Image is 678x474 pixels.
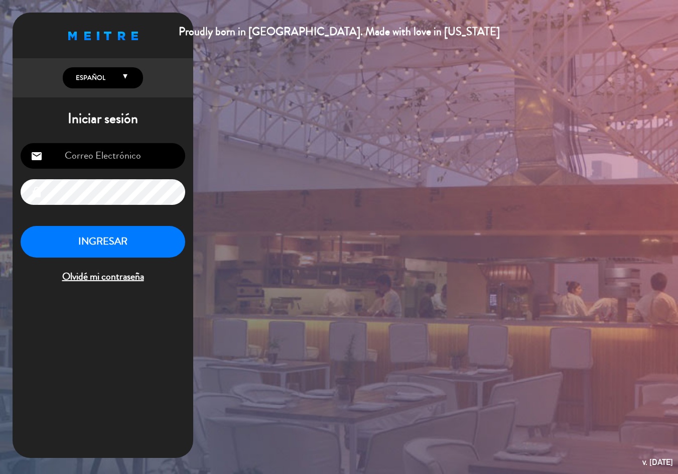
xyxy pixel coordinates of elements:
div: v. [DATE] [642,455,673,469]
span: Olvidé mi contraseña [21,269,185,285]
i: lock [31,186,43,198]
h1: Iniciar sesión [13,110,193,128]
span: Español [73,73,105,83]
i: email [31,150,43,162]
input: Correo Electrónico [21,143,185,169]
button: INGRESAR [21,226,185,258]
